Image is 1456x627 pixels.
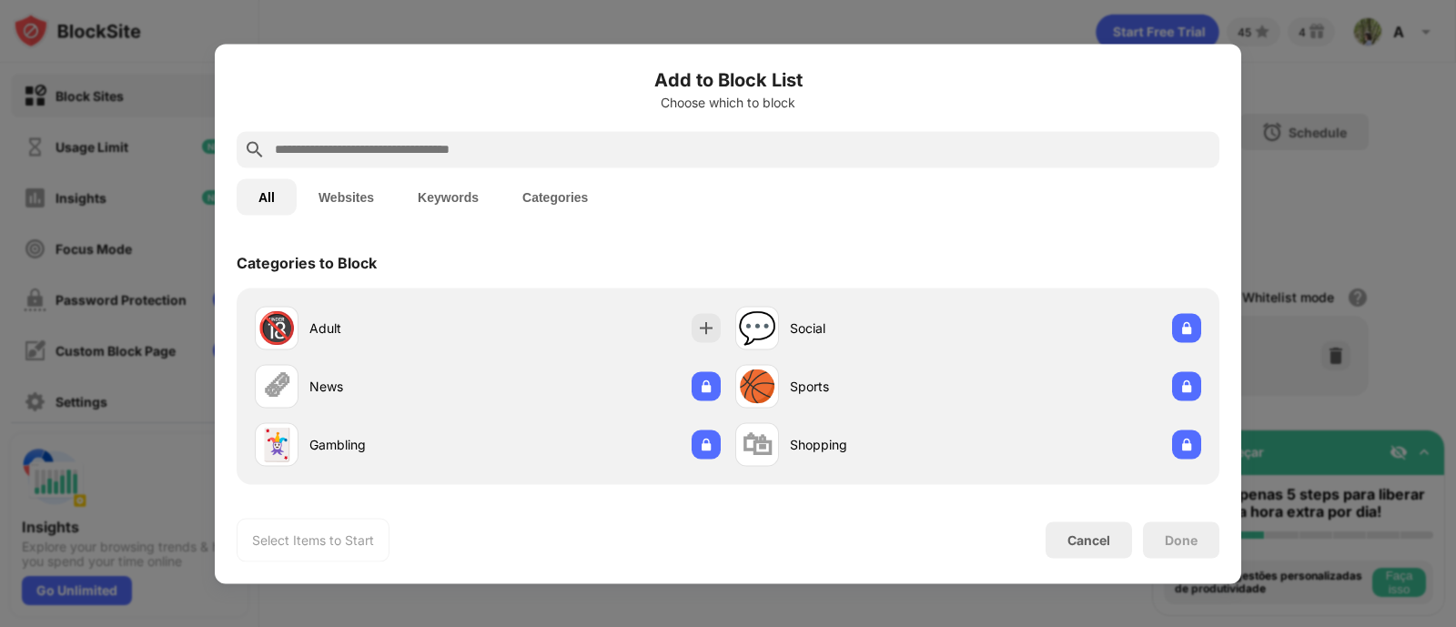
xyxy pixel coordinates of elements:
[244,138,266,160] img: search.svg
[790,377,968,396] div: Sports
[258,309,296,347] div: 🔞
[738,368,776,405] div: 🏀
[261,368,292,405] div: 🗞
[309,319,488,338] div: Adult
[742,426,773,463] div: 🛍
[790,319,968,338] div: Social
[309,435,488,454] div: Gambling
[309,377,488,396] div: News
[1165,532,1198,547] div: Done
[790,435,968,454] div: Shopping
[237,253,377,271] div: Categories to Block
[252,531,374,549] div: Select Items to Start
[396,178,500,215] button: Keywords
[237,95,1219,109] div: Choose which to block
[237,66,1219,93] h6: Add to Block List
[297,178,396,215] button: Websites
[258,426,296,463] div: 🃏
[1067,532,1110,548] div: Cancel
[237,178,297,215] button: All
[500,178,610,215] button: Categories
[738,309,776,347] div: 💬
